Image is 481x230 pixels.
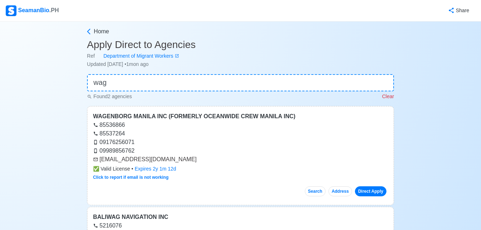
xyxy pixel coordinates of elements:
span: check [93,166,99,172]
button: Address [328,186,352,196]
a: 09176256071 [93,139,135,145]
img: Logo [6,5,16,16]
a: 85536866 [93,122,125,128]
div: WAGENBORG MANILA INC (FORMERLY OCEANWIDE CREW MANILA INC) [93,112,388,121]
button: Share [441,4,475,18]
a: 09989856762 [93,148,135,154]
div: [EMAIL_ADDRESS][DOMAIN_NAME] [93,155,388,164]
div: Expires 2y 1m 12d [135,165,176,173]
a: Direct Apply [355,186,386,196]
a: 85537264 [93,130,125,136]
a: 5216076 [93,222,122,229]
div: • [93,165,388,173]
span: .PH [49,7,59,13]
p: Found 2 agencies [87,93,132,100]
span: Home [94,27,109,36]
p: Clear [382,93,394,100]
div: Ref [87,52,394,60]
span: Valid License [93,165,130,173]
input: 👉 Quick Search [87,74,394,91]
a: Department of Migrant Workers [95,52,179,60]
a: Click to report if email is not working [93,175,169,180]
div: Department of Migrant Workers [95,52,175,60]
button: Search [305,186,326,196]
div: SeamanBio [6,5,59,16]
div: BALIWAG NAVIGATION INC [93,213,388,221]
h3: Apply Direct to Agencies [87,39,394,51]
span: Updated [DATE] • 1mon ago [87,61,149,67]
a: Home [85,27,394,36]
